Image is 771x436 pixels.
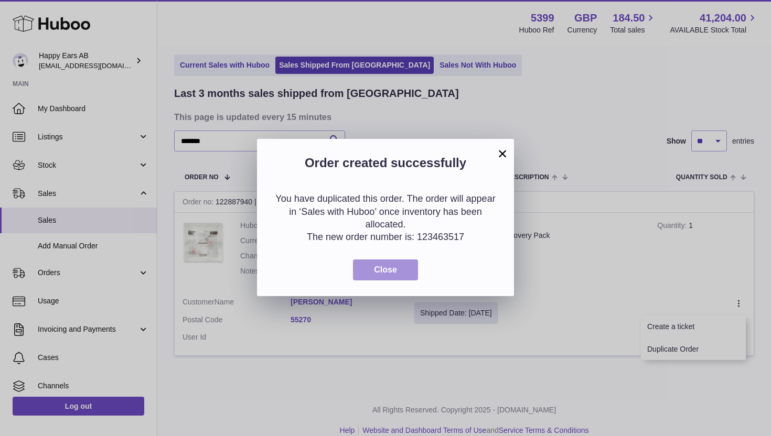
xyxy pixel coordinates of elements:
[273,192,498,231] p: You have duplicated this order. The order will appear in ‘Sales with Huboo’ once inventory has be...
[353,259,418,281] button: Close
[496,147,509,160] button: ×
[273,231,498,243] p: The new order number is: 123463517
[374,265,397,274] span: Close
[273,155,498,177] h2: Order created successfully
